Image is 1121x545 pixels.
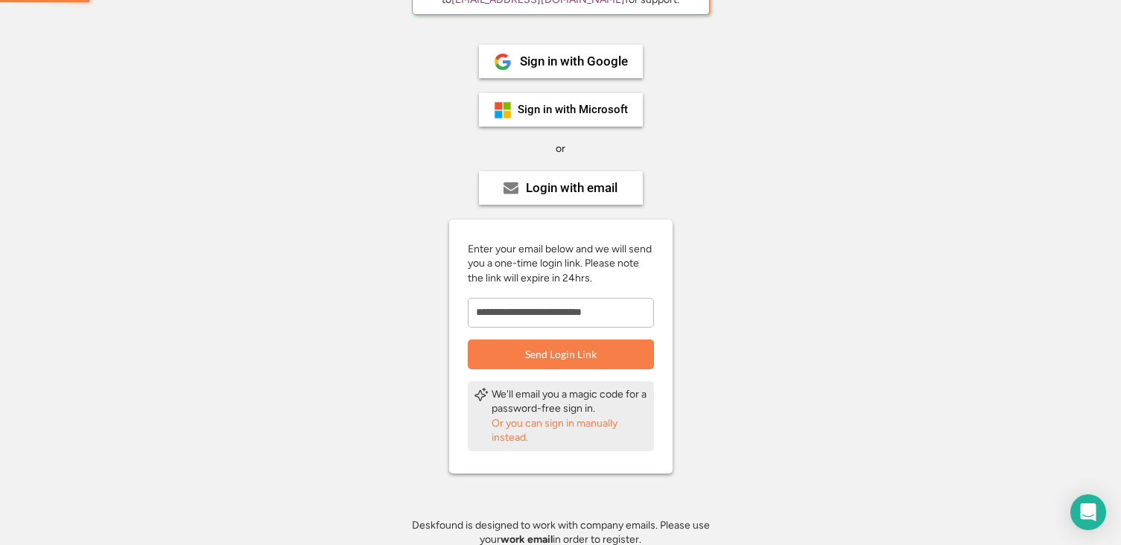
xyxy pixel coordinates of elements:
div: Enter your email below and we will send you a one-time login link. Please note the link will expi... [468,242,654,286]
img: ms-symbollockup_mssymbol_19.png [494,101,512,119]
img: 1024px-Google__G__Logo.svg.png [494,53,512,71]
div: or [556,141,565,156]
div: Or you can sign in manually instead. [492,416,648,445]
div: Sign in with Microsoft [518,104,628,115]
div: Login with email [526,182,617,194]
div: Sign in with Google [520,55,628,68]
div: Open Intercom Messenger [1070,494,1106,530]
button: Send Login Link [468,340,654,369]
div: We'll email you a magic code for a password-free sign in. [492,387,648,416]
